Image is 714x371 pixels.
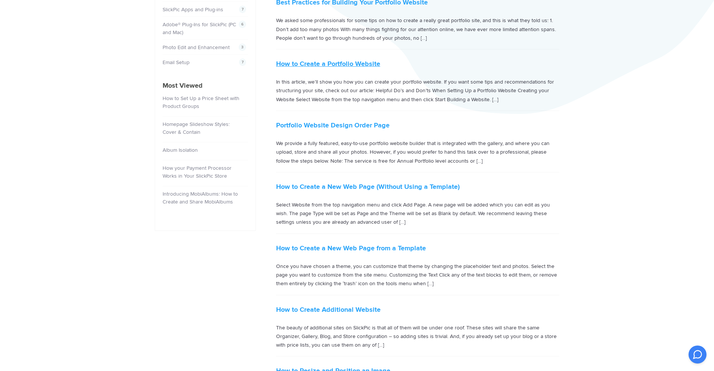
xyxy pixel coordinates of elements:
span: 6 [239,21,246,28]
a: Portfolio Website Design Order Page [276,121,390,129]
p: The beauty of additional sites on SlickPic is that all of them will be under one roof. These site... [276,323,559,350]
a: Introducing MobiAlbums: How to Create and Share MobiAlbums [163,191,238,205]
a: Album Isolation [163,147,198,153]
p: In this article, we’ll show you how you can create your portfolio website. If you want some tips ... [276,78,559,104]
span: 3 [239,43,246,51]
p: We asked some professionals for some tips on how to create a really great portfolio site, and thi... [276,16,559,42]
span: 7 [239,58,246,66]
a: How to Create a New Web Page (Without Using a Template) [276,183,460,191]
a: SlickPic Apps and Plug-ins [163,6,223,13]
p: Once you have chosen a theme, you can customize that theme by changing the placeholder text and p... [276,262,559,288]
a: How to Create a Portfolio Website [276,60,380,68]
a: How to Create a New Web Page from a Template [276,244,426,252]
a: How to Set Up a Price Sheet with Product Groups [163,95,239,109]
h4: Most Viewed [163,81,248,91]
a: How your Payment Processor Works in Your SlickPic Store [163,165,232,179]
a: Homepage Slideshow Styles: Cover & Contain [163,121,230,135]
a: Adobe® Plug-Ins for SlickPic (PC and Mac) [163,21,236,36]
p: Select Website from the top navigation menu and click Add Page. A new page will be added which yo... [276,200,559,227]
a: Photo Edit and Enhancement [163,44,230,51]
a: How to Create Additional Website [276,305,381,314]
span: 7 [239,6,246,13]
p: We provide a fully featured, easy-to-use portfolio website builder that is integrated with the ga... [276,139,559,165]
a: Email Setup [163,59,190,66]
